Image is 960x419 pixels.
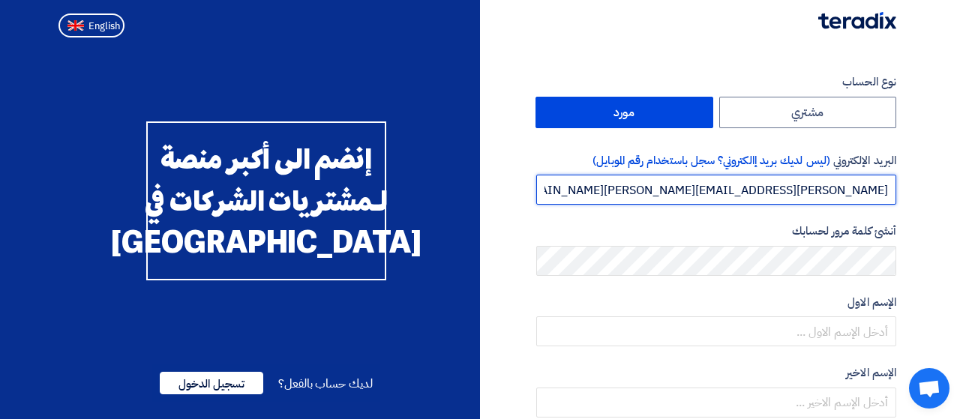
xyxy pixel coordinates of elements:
img: en-US.png [67,20,84,31]
span: (ليس لديك بريد إالكتروني؟ سجل باستخدام رقم الموبايل) [592,152,830,169]
label: مشتري [719,97,897,128]
a: Open chat [909,368,949,409]
label: الإسم الاول [536,294,896,311]
label: البريد الإلكتروني [536,152,896,169]
label: نوع الحساب [536,73,896,91]
div: إنضم الى أكبر منصة لـمشتريات الشركات في [GEOGRAPHIC_DATA] [146,121,386,280]
input: أدخل بريد العمل الإلكتروني الخاص بك ... [536,175,896,205]
input: أدخل الإسم الاخير ... [536,388,896,418]
img: Teradix logo [818,12,896,29]
a: تسجيل الدخول [160,375,263,393]
button: English [58,13,124,37]
span: تسجيل الدخول [160,372,263,394]
label: الإسم الاخير [536,364,896,382]
label: أنشئ كلمة مرور لحسابك [536,223,896,240]
span: لديك حساب بالفعل؟ [278,375,372,393]
label: مورد [535,97,713,128]
span: English [88,21,120,31]
input: أدخل الإسم الاول ... [536,316,896,346]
